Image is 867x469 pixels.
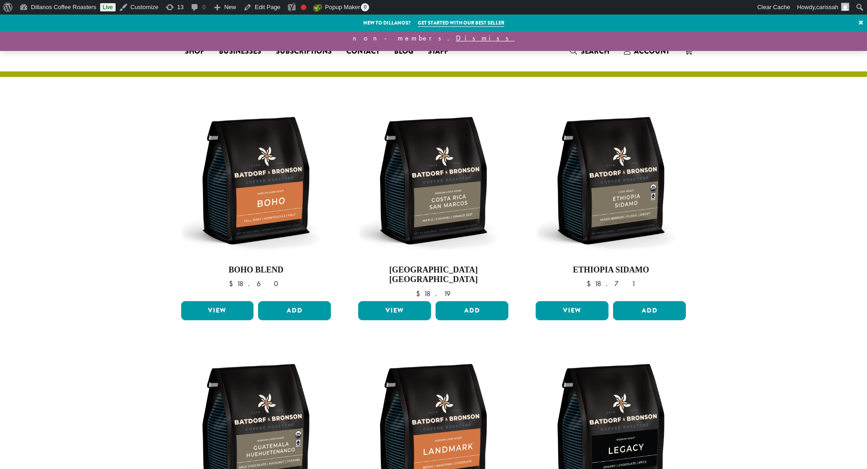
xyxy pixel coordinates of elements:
a: Ethiopia Sidamo $18.71 [533,103,688,298]
a: Shop [177,44,212,59]
span: Search [581,46,609,56]
a: Dismiss [456,33,515,43]
span: $ [416,289,424,298]
div: Focus keyphrase not set [301,5,306,10]
span: Subscriptions [276,46,332,57]
button: Add [258,301,331,320]
a: × [855,15,867,31]
span: Businesses [219,46,261,57]
h4: Ethiopia Sidamo [533,265,688,275]
bdi: 18.19 [416,289,451,298]
a: View [181,301,254,320]
img: BB-12oz-Costa-Rica-San-Marcos-Stock.webp [356,103,511,258]
h4: Boho Blend [179,265,334,275]
span: 0 [361,3,369,11]
span: $ [587,279,594,288]
a: Get started with our best seller [418,19,504,27]
a: Boho Blend $18.60 [179,103,334,298]
span: Blog [394,46,413,57]
span: $ [229,279,237,288]
img: BB-12oz-Boho-Stock.webp [178,103,333,258]
a: View [536,301,608,320]
img: BB-12oz-FTO-Ethiopia-Sidamo-Stock.webp [533,103,688,258]
span: Shop [185,46,204,57]
span: Contact [346,46,380,57]
bdi: 18.60 [229,279,283,288]
a: Live [100,3,116,11]
span: Staff [428,46,448,57]
bdi: 18.71 [587,279,635,288]
span: Account [634,46,669,56]
h4: [GEOGRAPHIC_DATA] [GEOGRAPHIC_DATA] [356,265,511,285]
button: Add [613,301,686,320]
button: Add [436,301,508,320]
a: Staff [421,44,456,59]
a: View [358,301,431,320]
a: [GEOGRAPHIC_DATA] [GEOGRAPHIC_DATA] $18.19 [356,103,511,298]
span: carissah [816,4,838,10]
a: Search [563,44,617,59]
